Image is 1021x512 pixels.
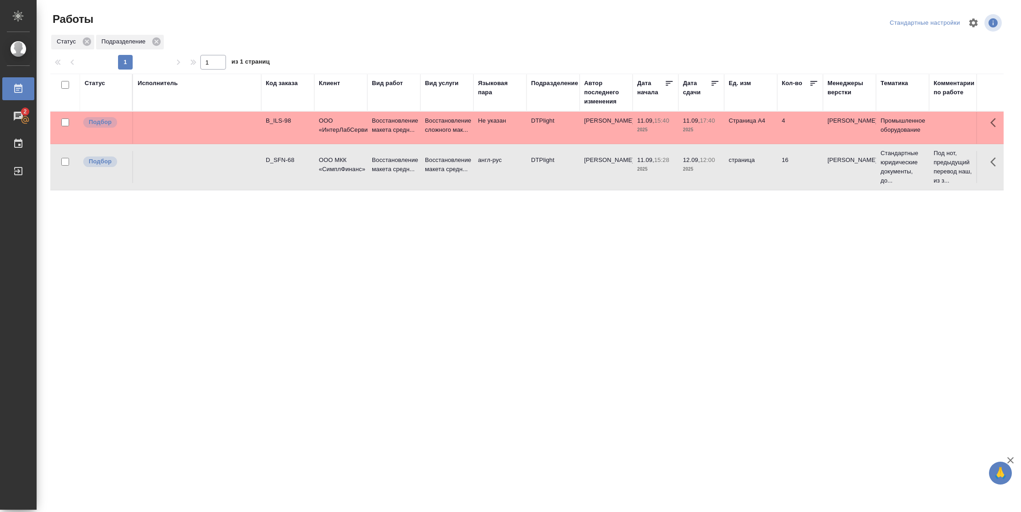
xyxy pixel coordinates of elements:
[989,462,1012,485] button: 🙏
[82,156,128,168] div: Можно подбирать исполнителей
[782,79,802,88] div: Кол-во
[993,463,1008,483] span: 🙏
[82,116,128,129] div: Можно подбирать исполнителей
[777,151,823,183] td: 16
[266,156,310,165] div: D_SFN-68
[637,79,665,97] div: Дата начала
[531,79,578,88] div: Подразделение
[473,112,527,144] td: Не указан
[683,117,700,124] p: 11.09,
[934,149,978,185] p: Под нот, предыдущий перевод наш, из з...
[57,37,79,46] p: Статус
[102,37,149,46] p: Подразделение
[724,151,777,183] td: страница
[683,79,710,97] div: Дата сдачи
[18,107,32,116] span: 2
[724,112,777,144] td: Страница А4
[683,156,700,163] p: 12.09,
[2,105,34,128] a: 2
[887,16,962,30] div: split button
[138,79,178,88] div: Исполнитель
[700,117,715,124] p: 17:40
[881,149,924,185] p: Стандартные юридические документы, до...
[478,79,522,97] div: Языковая пара
[50,12,93,27] span: Работы
[637,156,654,163] p: 11.09,
[319,156,363,174] p: ООО МКК «СимплФинанс»
[777,112,823,144] td: 4
[85,79,105,88] div: Статус
[96,35,164,49] div: Подразделение
[962,12,984,34] span: Настроить таблицу
[683,125,720,135] p: 2025
[580,112,633,144] td: [PERSON_NAME]
[266,116,310,125] div: B_ILS-98
[637,117,654,124] p: 11.09,
[51,35,94,49] div: Статус
[527,151,580,183] td: DTPlight
[654,117,669,124] p: 15:40
[372,156,416,174] p: Восстановление макета средн...
[683,165,720,174] p: 2025
[580,151,633,183] td: [PERSON_NAME]
[654,156,669,163] p: 15:28
[425,116,469,135] p: Восстановление сложного мак...
[425,79,459,88] div: Вид услуги
[89,157,112,166] p: Подбор
[319,116,363,135] p: ООО «ИнтерЛабСервис»
[425,156,469,174] p: Восстановление макета средн...
[527,112,580,144] td: DTPlight
[881,116,924,135] p: Промышленное оборудование
[985,151,1007,173] button: Здесь прячутся важные кнопки
[700,156,715,163] p: 12:00
[881,79,908,88] div: Тематика
[637,165,674,174] p: 2025
[637,125,674,135] p: 2025
[266,79,298,88] div: Код заказа
[89,118,112,127] p: Подбор
[584,79,628,106] div: Автор последнего изменения
[729,79,751,88] div: Ед. изм
[828,79,871,97] div: Менеджеры верстки
[985,112,1007,134] button: Здесь прячутся важные кнопки
[372,116,416,135] p: Восстановление макета средн...
[473,151,527,183] td: англ-рус
[984,14,1004,32] span: Посмотреть информацию
[828,116,871,125] p: [PERSON_NAME]
[828,156,871,165] p: [PERSON_NAME]
[372,79,403,88] div: Вид работ
[231,56,270,70] span: из 1 страниц
[934,79,978,97] div: Комментарии по работе
[319,79,340,88] div: Клиент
